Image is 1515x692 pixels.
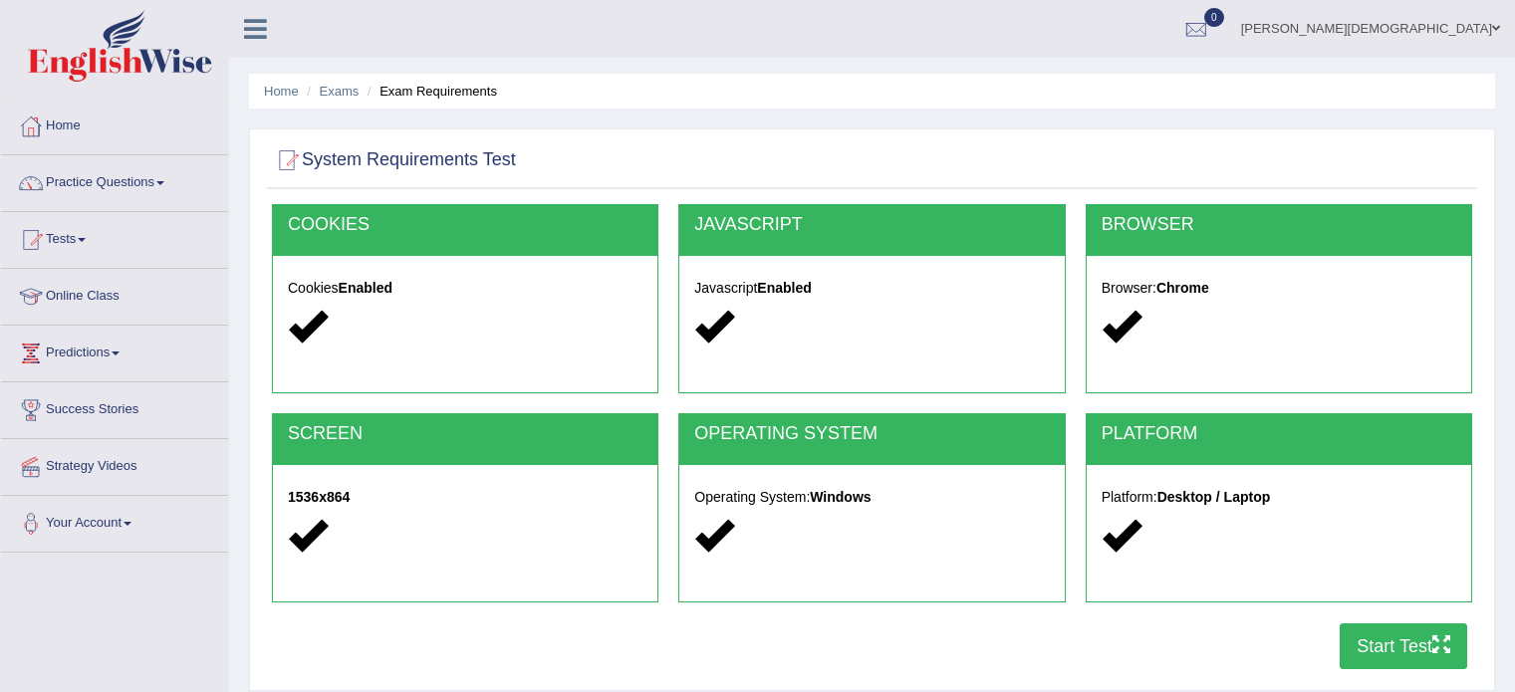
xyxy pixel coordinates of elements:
strong: Enabled [757,280,811,296]
strong: Windows [810,489,871,505]
button: Start Test [1340,623,1467,669]
strong: Desktop / Laptop [1157,489,1271,505]
a: Home [264,84,299,99]
h5: Javascript [694,281,1049,296]
h5: Platform: [1102,490,1456,505]
li: Exam Requirements [363,82,497,101]
a: Home [1,99,228,148]
a: Exams [320,84,360,99]
h5: Operating System: [694,490,1049,505]
a: Success Stories [1,382,228,432]
h5: Cookies [288,281,642,296]
a: Online Class [1,269,228,319]
a: Tests [1,212,228,262]
a: Strategy Videos [1,439,228,489]
h2: JAVASCRIPT [694,215,1049,235]
strong: 1536x864 [288,489,350,505]
h2: PLATFORM [1102,424,1456,444]
a: Practice Questions [1,155,228,205]
h5: Browser: [1102,281,1456,296]
h2: COOKIES [288,215,642,235]
strong: Enabled [339,280,392,296]
h2: BROWSER [1102,215,1456,235]
h2: OPERATING SYSTEM [694,424,1049,444]
h2: System Requirements Test [272,145,516,175]
span: 0 [1204,8,1224,27]
a: Predictions [1,326,228,375]
a: Your Account [1,496,228,546]
strong: Chrome [1156,280,1209,296]
h2: SCREEN [288,424,642,444]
